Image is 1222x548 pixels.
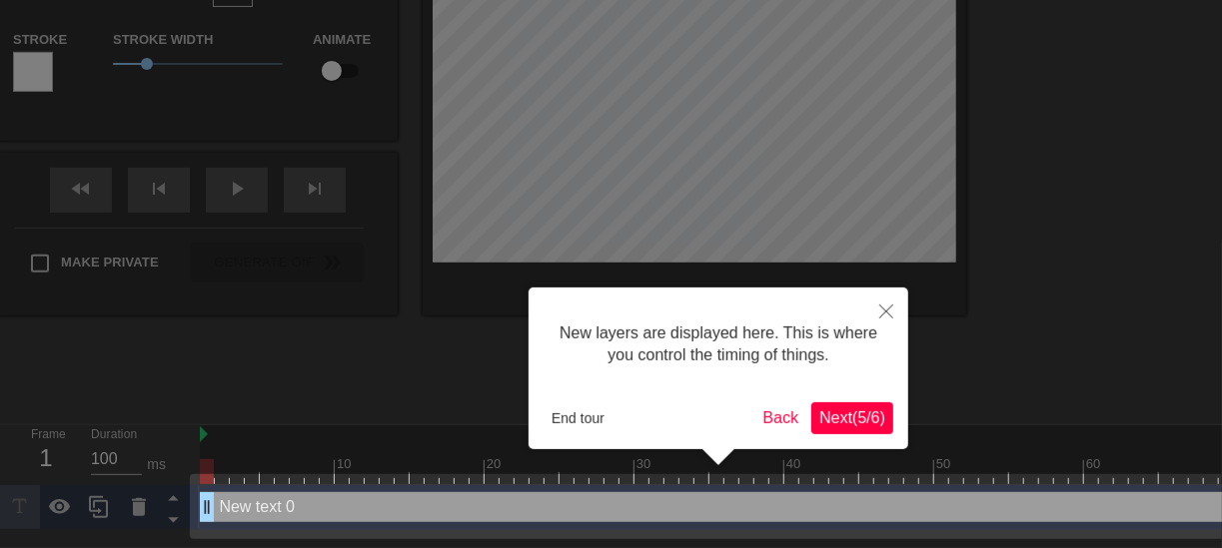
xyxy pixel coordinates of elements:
[544,302,893,387] div: New layers are displayed here. This is where you control the timing of things.
[811,402,893,434] button: Next
[544,403,612,433] button: End tour
[755,402,807,434] button: Back
[819,409,885,426] span: Next ( 5 / 6 )
[864,287,908,333] button: Close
